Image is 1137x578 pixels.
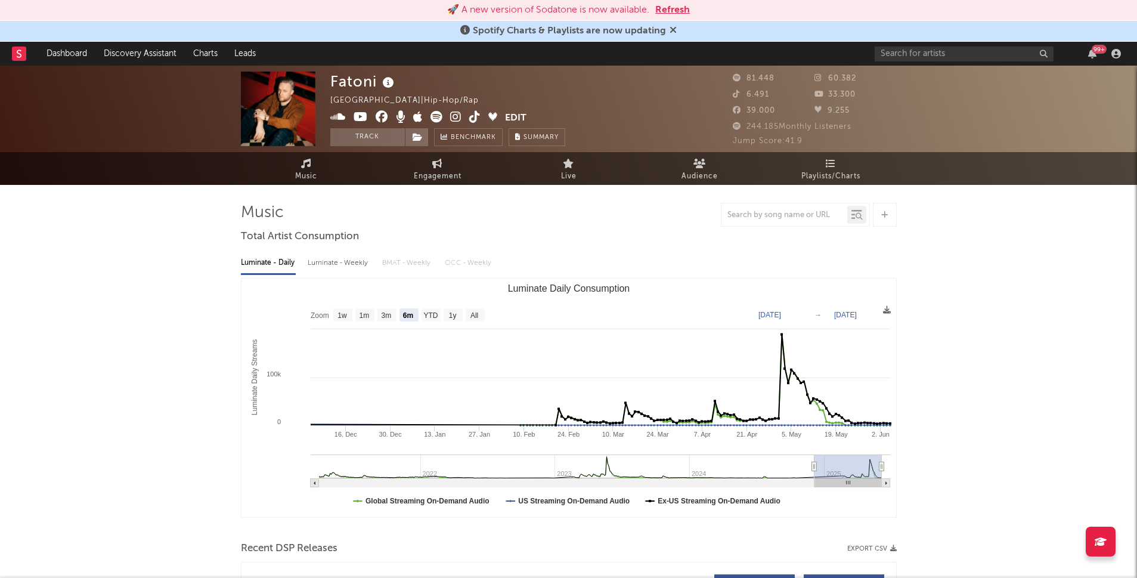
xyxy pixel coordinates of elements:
[602,431,624,438] text: 10. Mar
[469,431,490,438] text: 27. Jan
[308,253,370,273] div: Luminate - Weekly
[241,152,372,185] a: Music
[414,169,461,184] span: Engagement
[814,107,850,115] span: 9.255
[658,497,780,505] text: Ex-US Streaming On-Demand Audio
[241,279,896,517] svg: Luminate Daily Consumption
[381,311,391,320] text: 3m
[267,370,281,378] text: 100k
[448,311,456,320] text: 1y
[871,431,889,438] text: 2. Jun
[402,311,413,320] text: 6m
[241,253,296,273] div: Luminate - Daily
[451,131,496,145] span: Benchmark
[733,75,774,82] span: 81.448
[518,497,630,505] text: US Streaming On-Demand Audio
[241,542,337,556] span: Recent DSP Releases
[733,137,803,145] span: Jump Score: 41.9
[372,152,503,185] a: Engagement
[473,26,666,36] span: Spotify Charts & Playlists are now updating
[634,152,766,185] a: Audience
[330,72,397,91] div: Fatoni
[250,339,259,415] text: Luminate Daily Streams
[781,431,801,438] text: 5. May
[875,47,1054,61] input: Search for artists
[681,169,718,184] span: Audience
[814,91,856,98] span: 33.300
[311,311,329,320] text: Zoom
[337,311,347,320] text: 1w
[365,497,490,505] text: Global Streaming On-Demand Audio
[766,152,897,185] a: Playlists/Charts
[277,418,280,425] text: 0
[523,134,559,141] span: Summary
[330,94,492,108] div: [GEOGRAPHIC_DATA] | Hip-Hop/Rap
[814,75,856,82] span: 60.382
[295,169,317,184] span: Music
[561,169,577,184] span: Live
[447,3,649,17] div: 🚀 A new version of Sodatone is now available.
[241,230,359,244] span: Total Artist Consumption
[334,431,357,438] text: 16. Dec
[434,128,503,146] a: Benchmark
[505,111,526,126] button: Edit
[379,431,401,438] text: 30. Dec
[185,42,226,66] a: Charts
[557,431,579,438] text: 24. Feb
[507,283,630,293] text: Luminate Daily Consumption
[38,42,95,66] a: Dashboard
[1088,49,1096,58] button: 99+
[693,431,711,438] text: 7. Apr
[503,152,634,185] a: Live
[801,169,860,184] span: Playlists/Charts
[733,91,769,98] span: 6.491
[330,128,405,146] button: Track
[670,26,677,36] span: Dismiss
[646,431,669,438] text: 24. Mar
[95,42,185,66] a: Discovery Assistant
[758,311,781,319] text: [DATE]
[1092,45,1107,54] div: 99 +
[509,128,565,146] button: Summary
[814,311,822,319] text: →
[655,3,690,17] button: Refresh
[513,431,535,438] text: 10. Feb
[736,431,757,438] text: 21. Apr
[423,311,438,320] text: YTD
[847,545,897,552] button: Export CSV
[721,211,847,220] input: Search by song name or URL
[470,311,478,320] text: All
[226,42,264,66] a: Leads
[733,107,775,115] span: 39.000
[834,311,857,319] text: [DATE]
[733,123,851,131] span: 244.185 Monthly Listeners
[824,431,848,438] text: 19. May
[424,431,445,438] text: 13. Jan
[359,311,369,320] text: 1m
